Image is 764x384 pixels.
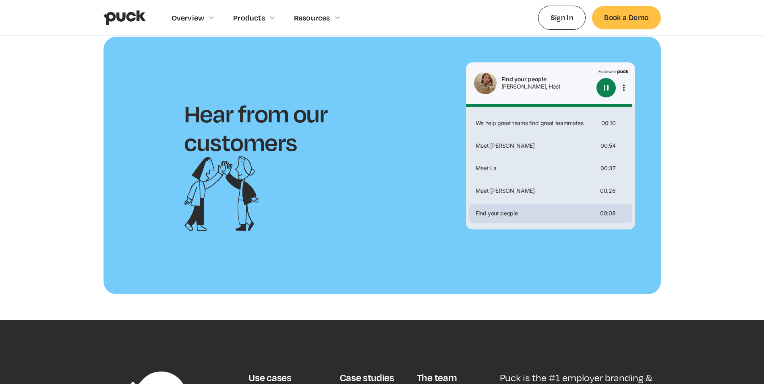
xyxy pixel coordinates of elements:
div: Products [233,13,265,22]
div: 00:10 [601,120,615,126]
div: 00:37 [600,165,615,171]
div: 00:08 [600,211,615,216]
h2: Hear from our customers [184,99,411,156]
div: Meet La [472,165,598,171]
div: Meet [PERSON_NAME] [472,143,598,149]
img: Made with Puck [598,69,629,74]
div: [PERSON_NAME], Host [501,84,593,89]
button: Pause [596,78,616,97]
div: We help great teams find great teammates00:10More options [469,114,632,133]
div: 00:54 [600,143,615,149]
div: Use cases [248,372,291,384]
img: Jessica Cohen headshot [474,72,497,94]
button: More options [619,83,629,93]
div: Meet [PERSON_NAME]00:54More options [469,136,632,155]
a: Sign In [538,6,586,29]
div: The team [417,372,457,384]
div: Find your people [472,211,597,216]
div: We help great teams find great teammates [472,120,598,126]
div: Resources [294,13,330,22]
div: Meet La00:37More options [469,159,632,178]
div: 00:26 [600,188,615,194]
div: Find your people [501,76,593,82]
div: Meet [PERSON_NAME]00:26More options [469,181,632,200]
div: Overview [172,13,205,22]
div: Case studies [340,372,394,384]
div: Meet [PERSON_NAME] [472,188,597,194]
div: Find your people00:08More options [469,204,632,223]
a: Book a Demo [592,6,660,29]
